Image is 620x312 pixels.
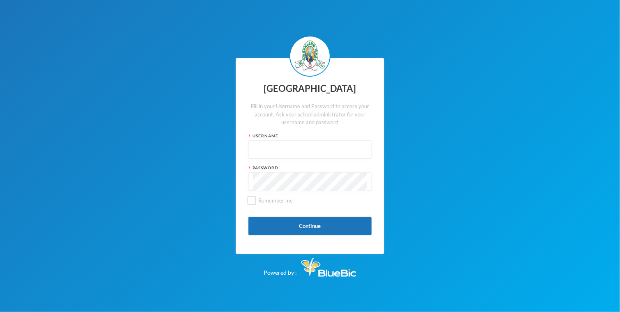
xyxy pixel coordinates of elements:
img: Bluebic [301,258,356,277]
div: Powered by : [264,254,356,277]
button: Continue [248,217,372,235]
div: Fill in your Username and Password to access your account. Ask your school administrator for your... [248,102,372,127]
div: [GEOGRAPHIC_DATA] [248,81,372,97]
div: Username [248,133,372,139]
div: Password [248,165,372,171]
span: Remember me [255,197,296,204]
